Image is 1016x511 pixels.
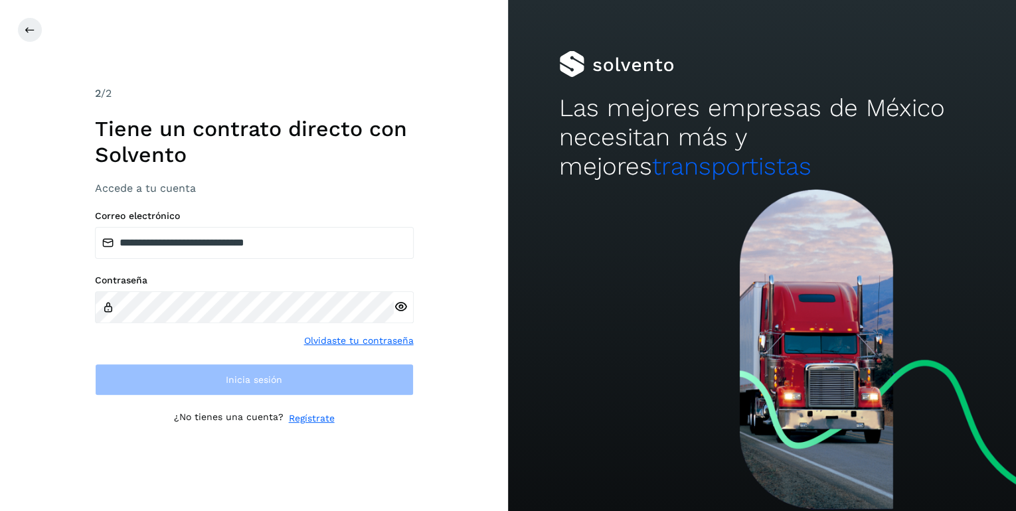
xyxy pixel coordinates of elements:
span: Inicia sesión [226,375,282,384]
h3: Accede a tu cuenta [95,182,414,194]
h1: Tiene un contrato directo con Solvento [95,116,414,167]
span: 2 [95,87,101,100]
a: Olvidaste tu contraseña [304,334,414,348]
label: Contraseña [95,275,414,286]
span: transportistas [652,152,811,181]
div: /2 [95,86,414,102]
label: Correo electrónico [95,210,414,222]
button: Inicia sesión [95,364,414,396]
p: ¿No tienes una cuenta? [174,411,284,425]
a: Regístrate [289,411,335,425]
h2: Las mejores empresas de México necesitan más y mejores [559,94,966,182]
